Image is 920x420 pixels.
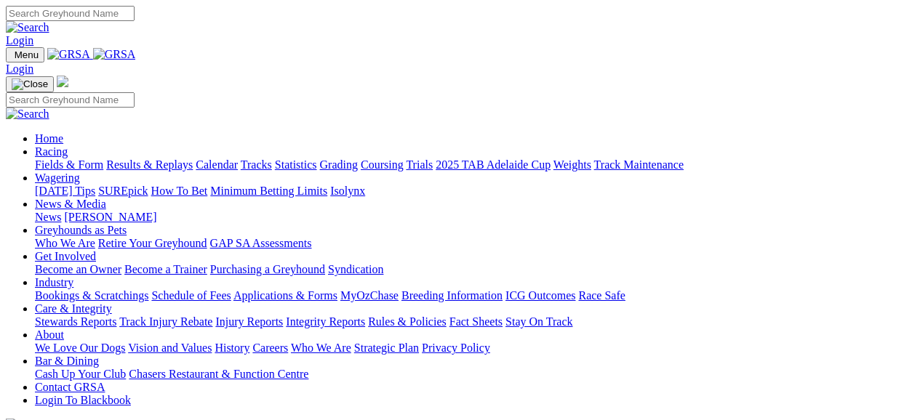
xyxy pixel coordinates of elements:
a: Racing [35,145,68,158]
a: Race Safe [578,289,625,302]
a: Trials [406,158,433,171]
div: Get Involved [35,263,914,276]
a: Industry [35,276,73,288]
a: Retire Your Greyhound [98,237,207,249]
div: Racing [35,158,914,171]
a: Strategic Plan [354,342,419,354]
a: History [215,342,249,354]
a: Fact Sheets [449,315,503,328]
a: Who We Are [35,237,95,249]
a: Stewards Reports [35,315,116,328]
a: [DATE] Tips [35,185,95,197]
a: Who We Are [291,342,351,354]
a: We Love Our Dogs [35,342,125,354]
a: Schedule of Fees [151,289,231,302]
a: [PERSON_NAME] [64,211,156,223]
a: Home [35,132,63,145]
a: Careers [252,342,288,354]
a: Greyhounds as Pets [35,224,127,236]
a: How To Bet [151,185,208,197]
a: Rules & Policies [368,315,447,328]
div: Bar & Dining [35,368,914,381]
a: Coursing [361,158,404,171]
a: Get Involved [35,250,96,262]
input: Search [6,92,135,108]
img: Close [12,78,48,90]
a: Minimum Betting Limits [210,185,327,197]
a: Purchasing a Greyhound [210,263,325,275]
a: ICG Outcomes [505,289,575,302]
a: SUREpick [98,185,148,197]
img: logo-grsa-white.png [57,76,68,87]
a: Cash Up Your Club [35,368,126,380]
a: Isolynx [330,185,365,197]
a: Bar & Dining [35,355,99,367]
a: Login [6,34,33,47]
img: GRSA [47,48,90,61]
a: Care & Integrity [35,302,112,315]
a: Integrity Reports [286,315,365,328]
a: Track Maintenance [594,158,684,171]
span: Menu [15,49,39,60]
div: Greyhounds as Pets [35,237,914,250]
a: Stay On Track [505,315,572,328]
a: Grading [320,158,358,171]
a: News [35,211,61,223]
a: Injury Reports [215,315,283,328]
a: Weights [553,158,591,171]
a: Wagering [35,171,80,184]
a: Applications & Forms [233,289,337,302]
a: Login To Blackbook [35,394,131,406]
button: Toggle navigation [6,47,44,62]
img: GRSA [93,48,136,61]
a: Tracks [241,158,272,171]
div: News & Media [35,211,914,224]
a: MyOzChase [340,289,399,302]
div: Industry [35,289,914,302]
input: Search [6,6,135,21]
a: GAP SA Assessments [210,237,312,249]
a: Calendar [196,158,238,171]
div: Care & Integrity [35,315,914,328]
a: Vision and Values [128,342,212,354]
a: Statistics [275,158,317,171]
a: Fields & Form [35,158,103,171]
a: Track Injury Rebate [119,315,212,328]
a: About [35,328,64,341]
a: Syndication [328,263,383,275]
a: 2025 TAB Adelaide Cup [436,158,551,171]
a: Results & Replays [106,158,193,171]
a: Login [6,62,33,75]
a: Breeding Information [401,289,503,302]
div: Wagering [35,185,914,198]
button: Toggle navigation [6,76,54,92]
div: About [35,342,914,355]
a: Become a Trainer [124,263,207,275]
a: News & Media [35,198,106,210]
a: Chasers Restaurant & Function Centre [129,368,308,380]
a: Privacy Policy [422,342,490,354]
img: Search [6,21,49,34]
a: Contact GRSA [35,381,105,393]
a: Become an Owner [35,263,121,275]
a: Bookings & Scratchings [35,289,148,302]
img: Search [6,108,49,121]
